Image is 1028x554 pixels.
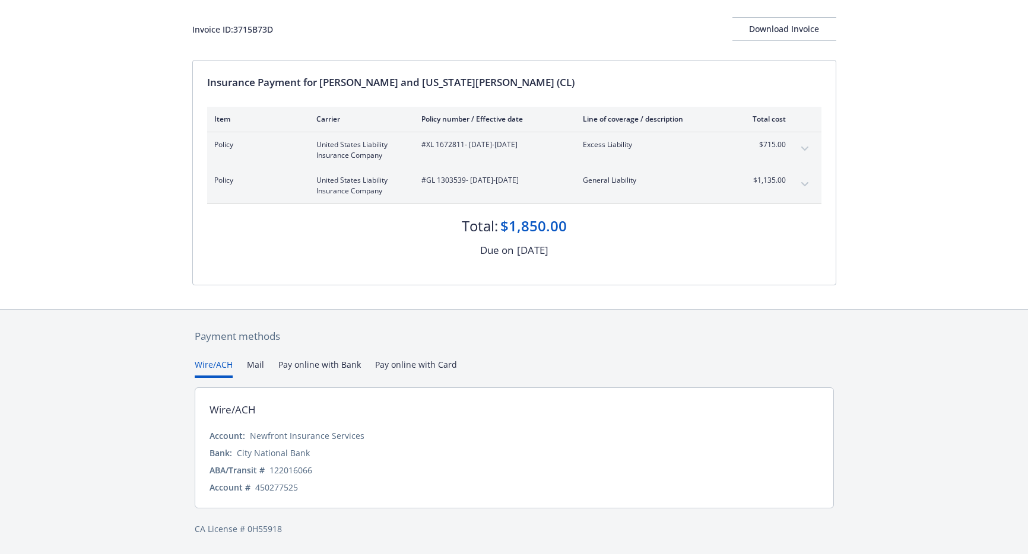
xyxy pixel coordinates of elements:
div: Download Invoice [732,18,836,40]
div: PolicyUnited States Liability Insurance Company#GL 1303539- [DATE]-[DATE]General Liability$1,135.... [207,168,821,203]
span: United States Liability Insurance Company [316,139,402,161]
button: Mail [247,358,264,378]
div: Carrier [316,114,402,124]
span: Excess Liability [583,139,722,150]
button: expand content [795,139,814,158]
div: Insurance Payment for [PERSON_NAME] and [US_STATE][PERSON_NAME] (CL) [207,75,821,90]
div: CA License # 0H55918 [195,523,834,535]
span: #XL 1672811 - [DATE]-[DATE] [421,139,564,150]
div: $1,850.00 [500,216,567,236]
div: Item [214,114,297,124]
div: ABA/Transit # [210,464,265,476]
button: Pay online with Bank [278,358,361,378]
div: [DATE] [517,243,548,258]
div: PolicyUnited States Liability Insurance Company#XL 1672811- [DATE]-[DATE]Excess Liability$715.00e... [207,132,821,168]
div: Line of coverage / description [583,114,722,124]
button: Wire/ACH [195,358,233,378]
div: Newfront Insurance Services [250,429,364,442]
span: Policy [214,139,297,150]
button: Pay online with Card [375,358,457,378]
div: Account: [210,429,245,442]
span: #GL 1303539 - [DATE]-[DATE] [421,175,564,186]
span: $715.00 [741,139,786,150]
span: General Liability [583,175,722,186]
span: Policy [214,175,297,186]
span: United States Liability Insurance Company [316,175,402,196]
div: Bank: [210,447,232,459]
button: Download Invoice [732,17,836,41]
span: $1,135.00 [741,175,786,186]
div: City National Bank [237,447,310,459]
div: Total cost [741,114,786,124]
div: Total: [462,216,498,236]
div: Invoice ID: 3715B73D [192,23,273,36]
div: Due on [480,243,513,258]
div: Account # [210,481,250,493]
div: Policy number / Effective date [421,114,564,124]
div: 122016066 [269,464,312,476]
button: expand content [795,175,814,194]
div: Payment methods [195,329,834,344]
div: 450277525 [255,481,298,493]
div: Wire/ACH [210,402,256,418]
